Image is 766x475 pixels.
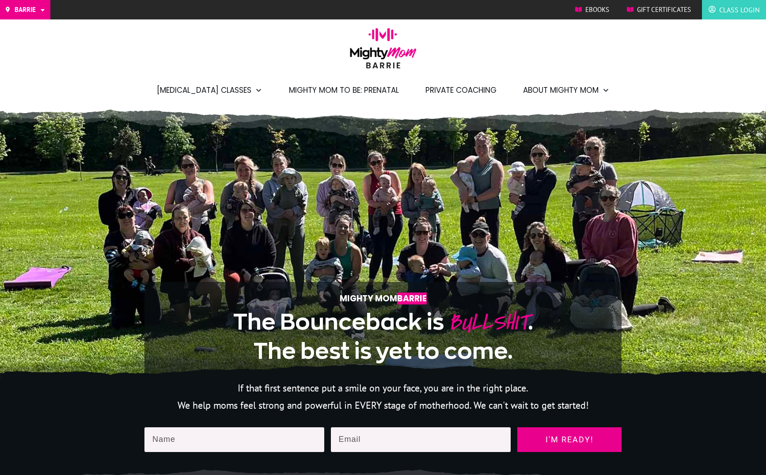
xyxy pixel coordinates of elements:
[523,83,599,98] span: About Mighty Mom
[575,3,609,16] a: Ebooks
[157,83,262,98] a: [MEDICAL_DATA] Classes
[397,293,427,304] span: Barrie
[157,83,251,98] span: [MEDICAL_DATA] Classes
[523,83,610,98] a: About Mighty Mom
[238,382,528,394] span: If that first sentence put a smile on your face, you are in the right place.
[709,3,759,17] a: Class Login
[585,3,609,16] span: Ebooks
[627,3,691,16] a: Gift Certificates
[331,427,511,452] input: Email
[517,427,622,452] a: I'm ready!
[345,28,421,75] img: mightymom-logo-barrie
[4,3,46,16] a: Barrie
[425,83,497,98] a: Private Coaching
[144,427,324,452] input: Name
[525,435,614,444] span: I'm ready!
[254,339,513,363] span: The best is yet to come.
[637,3,691,16] span: Gift Certificates
[448,306,528,339] span: BULLSHIT
[171,307,595,365] h1: .
[289,83,399,98] a: Mighty Mom to Be: Prenatal
[233,310,444,334] span: The Bounceback is
[15,3,36,16] span: Barrie
[178,399,589,411] span: We help moms feel strong and powerful in EVERY stage of motherhood. We can't wait to get started!
[719,3,759,17] span: Class Login
[171,291,595,306] p: Mighty Mom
